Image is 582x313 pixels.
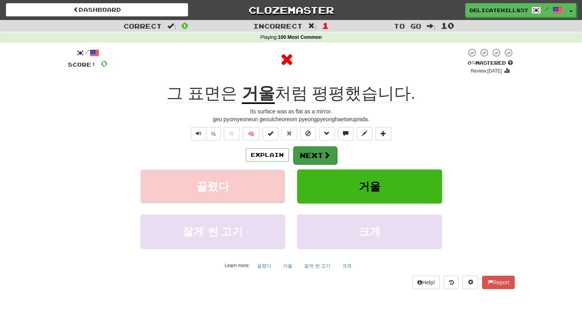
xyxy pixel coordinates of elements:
[279,260,297,272] button: 거울
[242,84,275,104] u: 거울
[275,84,415,103] span: .
[322,21,329,30] span: 1
[412,276,440,289] button: Help!
[444,276,459,289] button: Round history (alt+y)
[319,127,335,140] button: Grammar (alt+g)
[357,127,372,140] button: Edit sentence (alt+d)
[545,6,549,12] span: /
[68,115,515,123] div: geu pyomyeoneun geoulcheoreom pyeongpyeonghaetseupnida.
[312,84,411,103] span: 평평했습니다
[466,60,515,67] div: Mastered
[206,127,221,140] button: ½
[140,215,285,249] button: 잘게 썬 고기
[308,23,317,29] span: :
[297,169,442,204] button: 거울
[243,127,259,140] button: 🧠
[263,127,278,140] button: Set this sentence to 100% Mastered (alt+m)
[470,7,528,14] span: DelicateHill8572
[278,35,322,40] strong: 100 Most Common
[427,23,435,29] span: :
[253,22,303,30] span: Incorrect
[359,180,381,193] span: 거울
[300,260,335,272] button: 잘게 썬 고기
[468,60,475,66] span: 0 %
[375,127,391,140] button: Add to collection (alt+a)
[224,127,239,140] button: Favorite sentence (alt+f)
[182,226,243,238] span: 잘게 썬 고기
[482,276,514,289] button: Report
[253,260,276,272] button: 끌렸다
[246,148,289,162] button: Explain
[338,127,354,140] button: Discuss sentence (alt+u)
[225,263,250,268] small: Learn more:
[281,127,297,140] button: Reset to 0% Mastered (alt+r)
[68,48,107,58] div: /
[68,61,96,68] span: Score:
[338,260,356,272] button: 크게
[189,127,221,140] div: Text-to-speech controls
[181,21,188,30] span: 0
[297,215,442,249] button: 크게
[394,22,421,30] span: To go
[196,180,229,193] span: 끌렸다
[465,3,566,17] a: DelicateHill8572 /
[101,58,107,68] span: 0
[200,3,382,17] a: Clozemaster
[191,127,207,140] button: Play sentence audio (ctl+space)
[441,21,454,30] span: 10
[300,127,316,140] button: Ignore sentence (alt+i)
[359,226,381,238] span: 크게
[293,146,337,164] button: Next
[471,68,502,74] small: Review: [DATE]
[275,84,308,103] span: 처럼
[167,23,176,29] span: :
[68,107,515,115] div: Its surface was as flat as a mirror.
[123,22,162,30] span: Correct
[6,3,188,16] a: Dashboard
[140,169,285,204] button: 끌렸다
[188,84,237,103] span: 표면은
[167,84,183,103] span: 그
